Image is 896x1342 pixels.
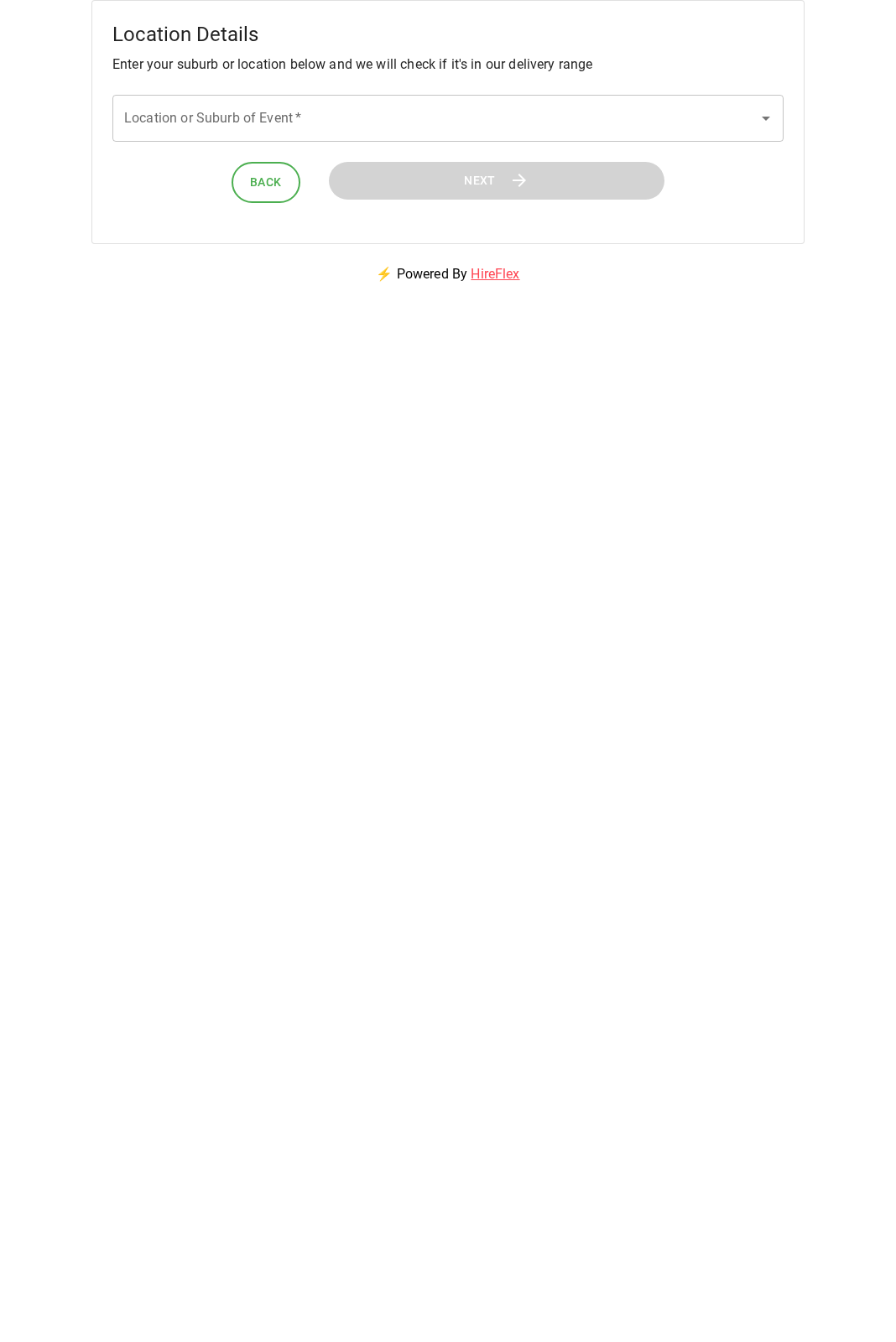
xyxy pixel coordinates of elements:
button: Next [329,162,664,200]
span: Back [250,172,282,193]
p: Enter your suburb or location below and we will check if it's in our delivery range [112,55,784,75]
h5: Location Details [112,21,784,48]
button: Back [232,162,300,203]
p: ⚡ Powered By [356,244,539,304]
span: Next [464,170,496,191]
a: HireFlex [471,266,519,282]
button: Open [754,107,778,130]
